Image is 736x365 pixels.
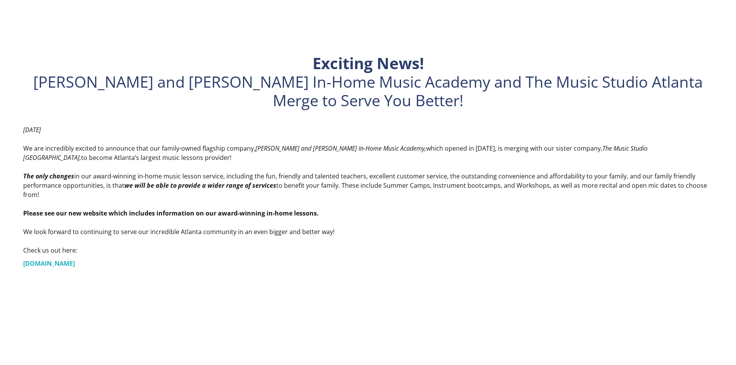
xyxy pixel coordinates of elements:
em: The only changes [23,172,74,180]
a: [DOMAIN_NAME] [23,259,75,268]
p: We are incredibly excited to announce that our family-owned flagship company, which opened in [DA... [23,125,713,255]
h1: [PERSON_NAME] and [PERSON_NAME] In-Home Music Academy and The Music Studio Atlanta Merge to Serve... [23,54,713,110]
em: we will be able to provide a wider range of services [124,181,276,190]
em: [DATE] ‍ [23,126,41,134]
em: [PERSON_NAME] and [PERSON_NAME] In-Home Music Academy, [255,144,426,153]
strong: Please see our new website which includes information on our award-winning in-home lessons. [23,209,319,217]
strong: Exciting News! [313,53,424,74]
